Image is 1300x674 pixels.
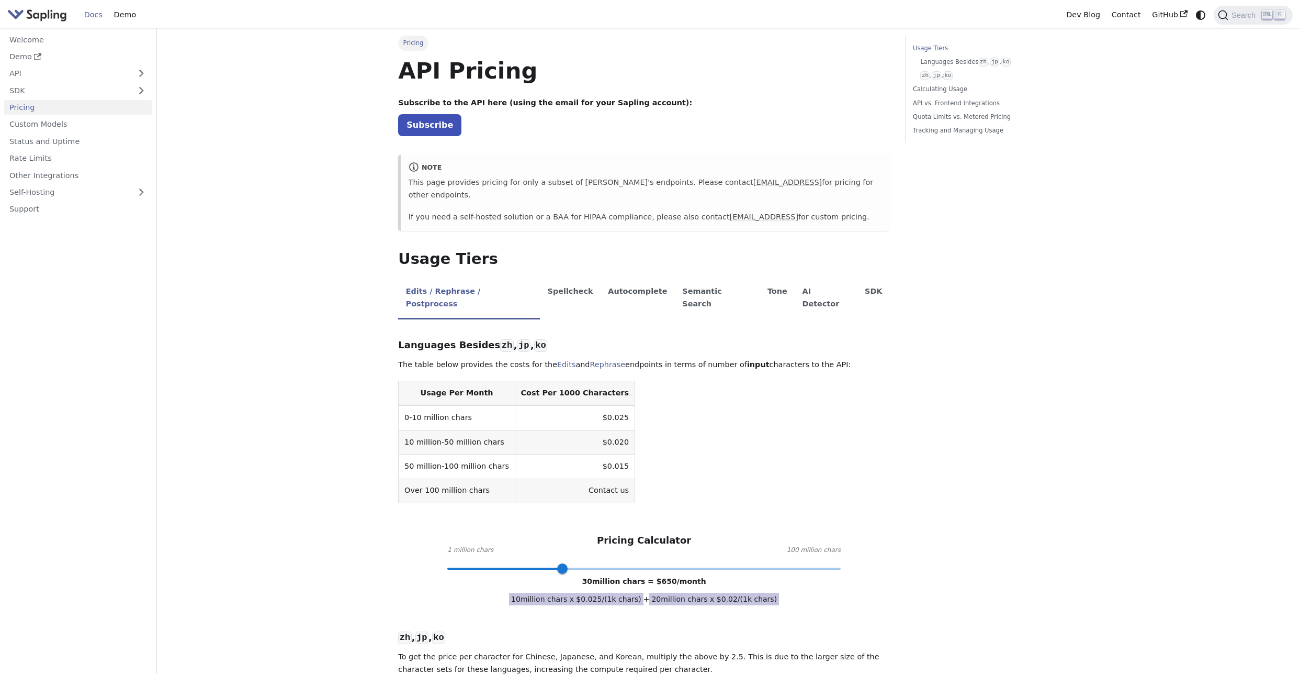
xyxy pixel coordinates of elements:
[399,405,515,430] td: 0-10 million chars
[920,71,1051,81] a: zh,jp,ko
[399,455,515,479] td: 50 million-100 million chars
[1146,7,1193,23] a: GitHub
[515,455,635,479] td: $0.015
[920,57,1051,67] a: Languages Besideszh,jp,ko
[509,593,643,605] span: 10 million chars x $ 0.025 /(1k chars)
[4,202,152,217] a: Support
[990,58,999,67] code: jp
[398,339,890,351] h3: Languages Besides , ,
[108,7,142,23] a: Demo
[795,278,857,319] li: AI Detector
[517,339,530,352] code: jp
[7,7,67,23] img: Sapling.ai
[398,632,411,644] code: zh
[399,430,515,454] td: 10 million-50 million chars
[4,49,152,64] a: Demo
[943,71,953,80] code: ko
[979,58,988,67] code: zh
[131,83,152,98] button: Expand sidebar category 'SDK'
[913,43,1055,53] a: Usage Tiers
[4,117,152,132] a: Custom Models
[760,278,795,319] li: Tone
[913,126,1055,136] a: Tracking and Managing Usage
[515,479,635,503] td: Contact us
[500,339,513,352] code: zh
[1060,7,1105,23] a: Dev Blog
[601,278,675,319] li: Autocomplete
[432,632,445,644] code: ko
[398,359,890,371] p: The table below provides the costs for the and endpoints in terms of number of characters to the ...
[557,360,575,369] a: Edits
[398,632,890,644] h3: , ,
[409,176,883,202] p: This page provides pricing for only a subset of [PERSON_NAME]'s endpoints. Please contact for pri...
[913,112,1055,122] a: Quota Limits vs. Metered Pricing
[932,71,941,80] code: jp
[131,66,152,81] button: Expand sidebar category 'API'
[1193,7,1208,23] button: Switch between dark and light mode (currently system mode)
[398,278,540,319] li: Edits / Rephrase / Postprocess
[597,535,691,547] h3: Pricing Calculator
[730,213,798,221] a: [EMAIL_ADDRESS]
[1228,11,1262,19] span: Search
[747,360,770,369] strong: input
[675,278,760,319] li: Semantic Search
[540,278,601,319] li: Spellcheck
[398,36,890,50] nav: Breadcrumbs
[920,71,930,80] code: zh
[415,632,428,644] code: jp
[913,84,1055,94] a: Calculating Usage
[4,168,152,183] a: Other Integrations
[857,278,890,319] li: SDK
[4,66,131,81] a: API
[515,405,635,430] td: $0.025
[398,114,461,136] a: Subscribe
[787,545,841,556] span: 100 million chars
[534,339,547,352] code: ko
[399,381,515,406] th: Usage Per Month
[4,83,131,98] a: SDK
[7,7,71,23] a: Sapling.ai
[582,577,706,585] span: 30 million chars = $ 650 /month
[4,32,152,47] a: Welcome
[409,211,883,224] p: If you need a self-hosted solution or a BAA for HIPAA compliance, please also contact for custom ...
[1106,7,1147,23] a: Contact
[4,100,152,115] a: Pricing
[399,479,515,503] td: Over 100 million chars
[590,360,625,369] a: Rephrase
[4,151,152,166] a: Rate Limits
[78,7,108,23] a: Docs
[4,134,152,149] a: Status and Uptime
[1274,10,1285,19] kbd: K
[398,250,890,269] h2: Usage Tiers
[515,430,635,454] td: $0.020
[398,98,692,107] strong: Subscribe to the API here (using the email for your Sapling account):
[515,381,635,406] th: Cost Per 1000 Characters
[1001,58,1011,67] code: ko
[649,593,779,605] span: 20 million chars x $ 0.02 /(1k chars)
[409,162,883,174] div: note
[447,545,493,556] span: 1 million chars
[4,185,152,200] a: Self-Hosting
[753,178,822,186] a: [EMAIL_ADDRESS]
[913,98,1055,108] a: API vs. Frontend Integrations
[1214,6,1292,25] button: Search (Ctrl+K)
[643,595,650,603] span: +
[398,36,428,50] span: Pricing
[398,57,890,85] h1: API Pricing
